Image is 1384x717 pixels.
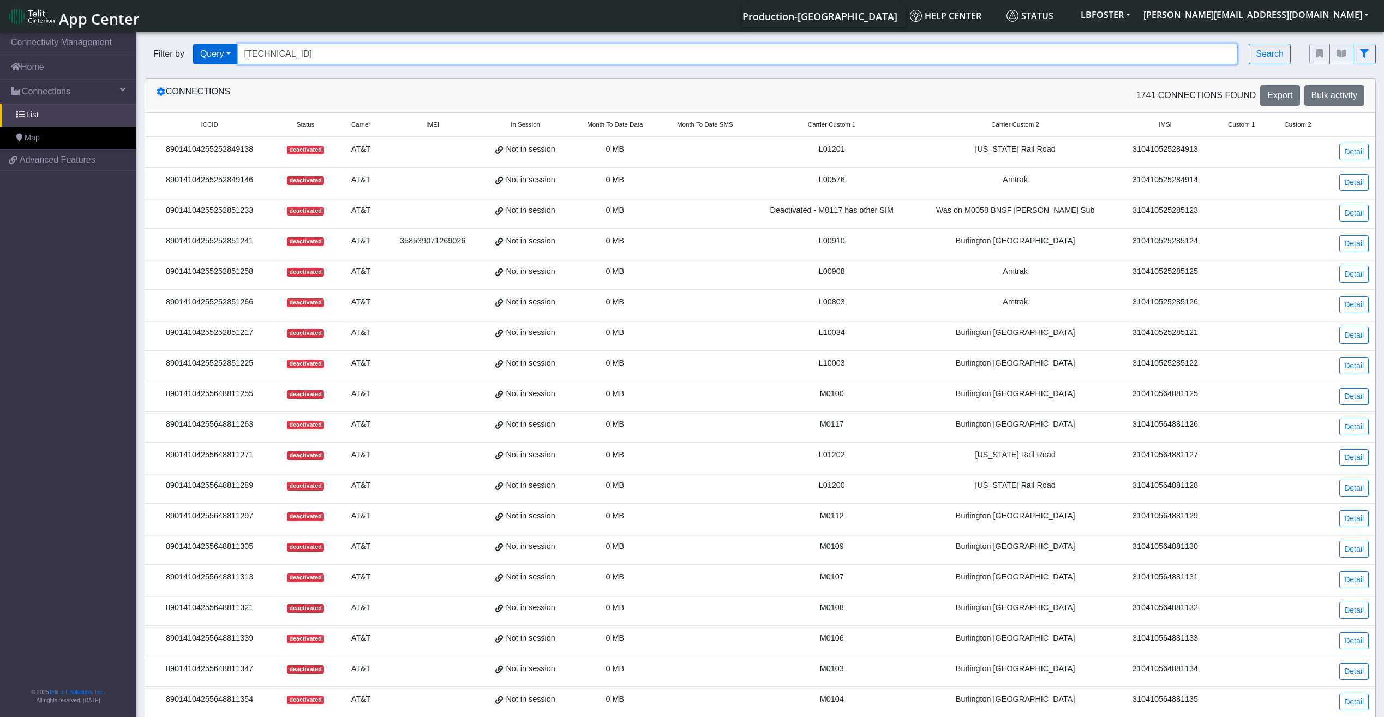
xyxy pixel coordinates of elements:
div: 89014104255252849138 [152,144,267,156]
button: Search [1249,44,1291,64]
span: deactivated [287,268,324,277]
div: L01202 [757,449,907,461]
span: deactivated [287,512,324,521]
span: 0 MB [606,481,625,489]
a: Telit IoT Solutions, Inc. [49,689,104,695]
div: Amtrak [920,266,1111,278]
span: deactivated [287,298,324,307]
span: 310410564881132 [1133,603,1198,612]
span: Not in session [506,510,555,522]
div: AT&T [344,388,378,400]
div: 89014104255648811305 [152,541,267,553]
span: Filter by [145,47,193,61]
span: Production-[GEOGRAPHIC_DATA] [742,10,897,23]
img: status.svg [1006,10,1018,22]
div: 89014104255648811271 [152,449,267,461]
span: Not in session [506,266,555,278]
div: 89014104255648811255 [152,388,267,400]
span: deactivated [287,604,324,613]
span: 310410525285124 [1133,236,1198,245]
a: Detail [1339,327,1369,344]
a: Your current platform instance [742,5,897,27]
div: M0109 [757,541,907,553]
div: Burlington [GEOGRAPHIC_DATA] [920,632,1111,644]
div: 89014104255648811313 [152,571,267,583]
div: Connections [148,85,760,106]
a: Detail [1339,357,1369,374]
a: Detail [1339,663,1369,680]
span: Not in session [506,174,555,186]
button: Bulk activity [1304,85,1364,106]
div: AT&T [344,327,378,339]
span: deactivated [287,696,324,704]
span: IMEI [426,120,439,129]
span: 0 MB [606,328,625,337]
div: 89014104255648811263 [152,419,267,431]
span: 0 MB [606,420,625,428]
button: LBFOSTER [1074,5,1137,25]
div: [US_STATE] Rail Road [920,449,1111,461]
span: 310410564881131 [1133,572,1198,581]
a: Detail [1339,541,1369,558]
span: In Session [511,120,540,129]
div: L00910 [757,235,907,247]
span: 0 MB [606,175,625,184]
span: 0 MB [606,542,625,551]
span: deactivated [287,635,324,643]
span: 0 MB [606,634,625,642]
span: Connections [22,85,70,98]
span: Not in session [506,449,555,461]
span: 0 MB [606,603,625,612]
span: 0 MB [606,695,625,703]
span: deactivated [287,665,324,674]
span: 310410564881129 [1133,511,1198,520]
div: 89014104255648811354 [152,694,267,706]
div: [US_STATE] Rail Road [920,144,1111,156]
span: Advanced Features [20,153,95,166]
div: AT&T [344,144,378,156]
span: deactivated [287,573,324,582]
span: Not in session [506,419,555,431]
span: 310410564881125 [1133,389,1198,398]
span: 0 MB [606,206,625,214]
div: AT&T [344,357,378,369]
div: Burlington [GEOGRAPHIC_DATA] [920,694,1111,706]
div: Burlington [GEOGRAPHIC_DATA] [920,419,1111,431]
span: Not in session [506,694,555,706]
div: Amtrak [920,296,1111,308]
div: Burlington [GEOGRAPHIC_DATA] [920,235,1111,247]
span: Carrier Custom 1 [808,120,856,129]
div: M0108 [757,602,907,614]
span: Not in session [506,205,555,217]
div: 89014104255252851233 [152,205,267,217]
span: deactivated [287,543,324,552]
div: AT&T [344,571,378,583]
span: Map [25,132,40,144]
span: 310410525285121 [1133,328,1198,337]
span: Custom 1 [1228,120,1255,129]
span: 310410525284913 [1133,145,1198,153]
span: deactivated [287,421,324,429]
span: 310410564881133 [1133,634,1198,642]
div: L01201 [757,144,907,156]
span: 310410564881126 [1133,420,1198,428]
div: AT&T [344,174,378,186]
div: M0112 [757,510,907,522]
span: Month To Date SMS [677,120,733,129]
div: 89014104255252851241 [152,235,267,247]
div: AT&T [344,632,378,644]
span: Carrier Custom 2 [991,120,1039,129]
div: M0104 [757,694,907,706]
div: Burlington [GEOGRAPHIC_DATA] [920,357,1111,369]
span: Not in session [506,144,555,156]
div: AT&T [344,235,378,247]
span: Help center [910,10,981,22]
div: M0100 [757,388,907,400]
span: Not in session [506,480,555,492]
span: 310410525285122 [1133,358,1198,367]
span: 310410564881135 [1133,695,1198,703]
div: M0103 [757,663,907,675]
span: List [26,109,38,121]
span: Not in session [506,357,555,369]
div: AT&T [344,602,378,614]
